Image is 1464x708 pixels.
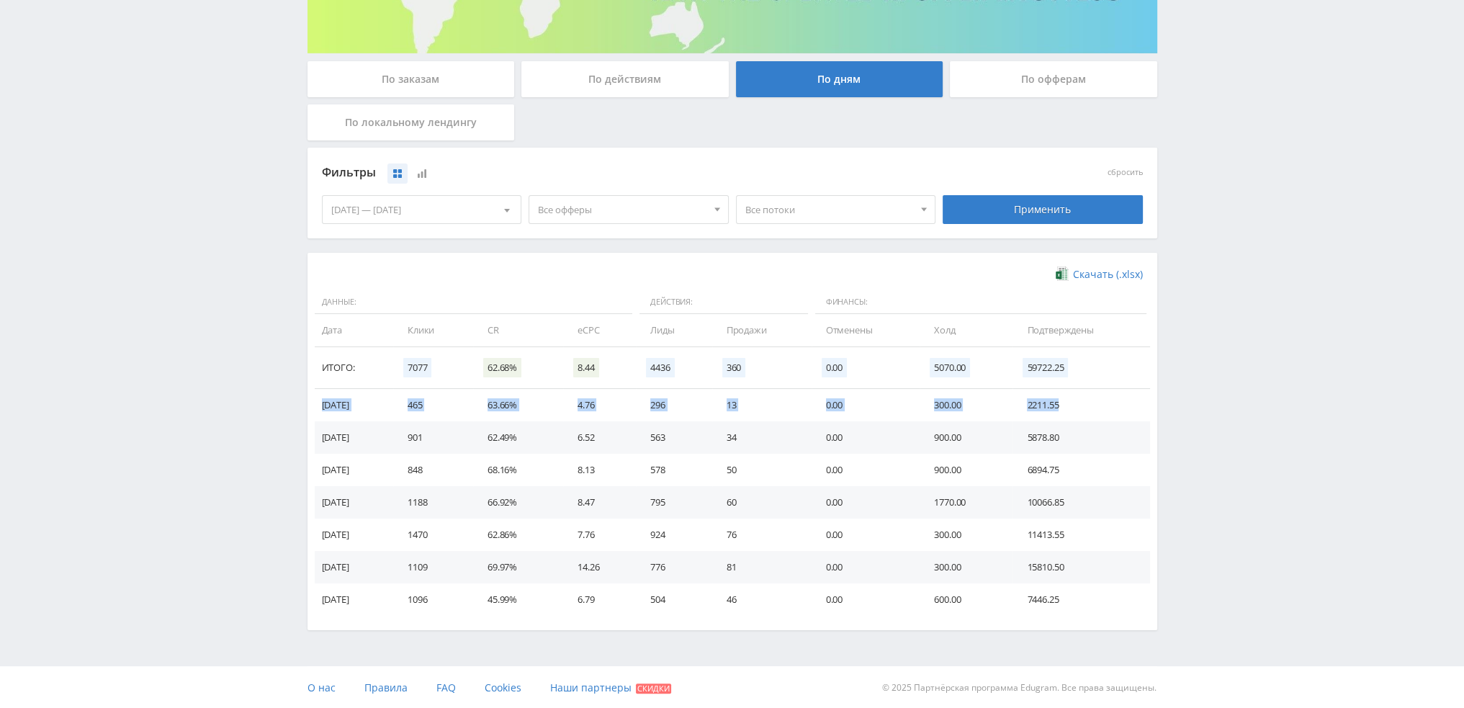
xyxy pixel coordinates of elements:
[315,314,393,346] td: Дата
[812,314,920,346] td: Отменены
[364,681,408,694] span: Правила
[1012,551,1149,583] td: 15810.50
[639,290,807,315] span: Действия:
[712,519,812,551] td: 76
[521,61,729,97] div: По действиям
[712,583,812,616] td: 46
[1073,269,1143,280] span: Скачать (.xlsx)
[315,583,393,616] td: [DATE]
[1056,266,1068,281] img: xlsx
[563,551,636,583] td: 14.26
[315,551,393,583] td: [DATE]
[473,519,563,551] td: 62.86%
[1012,389,1149,421] td: 2211.55
[315,347,393,389] td: Итого:
[315,290,633,315] span: Данные:
[307,61,515,97] div: По заказам
[745,196,914,223] span: Все потоки
[943,195,1143,224] div: Применить
[315,454,393,486] td: [DATE]
[563,583,636,616] td: 6.79
[812,583,920,616] td: 0.00
[920,314,1012,346] td: Холд
[1012,583,1149,616] td: 7446.25
[812,389,920,421] td: 0.00
[1012,486,1149,519] td: 10066.85
[722,358,746,377] span: 360
[473,421,563,454] td: 62.49%
[1012,519,1149,551] td: 11413.55
[812,519,920,551] td: 0.00
[473,389,563,421] td: 63.66%
[483,358,521,377] span: 62.68%
[473,583,563,616] td: 45.99%
[1056,267,1142,282] a: Скачать (.xlsx)
[920,389,1012,421] td: 300.00
[712,314,812,346] td: Продажи
[636,314,711,346] td: Лиды
[322,162,936,184] div: Фильтры
[712,454,812,486] td: 50
[307,104,515,140] div: По локальному лендингу
[736,61,943,97] div: По дням
[393,519,473,551] td: 1470
[646,358,674,377] span: 4436
[812,454,920,486] td: 0.00
[920,519,1012,551] td: 300.00
[473,551,563,583] td: 69.97%
[636,583,711,616] td: 504
[712,421,812,454] td: 34
[538,196,706,223] span: Все офферы
[550,681,632,694] span: Наши партнеры
[436,681,456,694] span: FAQ
[393,583,473,616] td: 1096
[563,389,636,421] td: 4.76
[812,486,920,519] td: 0.00
[307,681,336,694] span: О нас
[1012,454,1149,486] td: 6894.75
[1108,168,1143,177] button: сбросить
[393,486,473,519] td: 1188
[920,421,1012,454] td: 900.00
[1012,421,1149,454] td: 5878.80
[636,519,711,551] td: 924
[636,486,711,519] td: 795
[563,454,636,486] td: 8.13
[563,486,636,519] td: 8.47
[822,358,847,377] span: 0.00
[812,421,920,454] td: 0.00
[473,486,563,519] td: 66.92%
[930,358,970,377] span: 5070.00
[315,389,393,421] td: [DATE]
[393,314,473,346] td: Клики
[1012,314,1149,346] td: Подтверждены
[636,389,711,421] td: 296
[393,421,473,454] td: 901
[712,389,812,421] td: 13
[323,196,521,223] div: [DATE] — [DATE]
[315,486,393,519] td: [DATE]
[636,421,711,454] td: 563
[485,681,521,694] span: Cookies
[920,583,1012,616] td: 600.00
[920,454,1012,486] td: 900.00
[812,551,920,583] td: 0.00
[403,358,431,377] span: 7077
[712,551,812,583] td: 81
[393,454,473,486] td: 848
[920,486,1012,519] td: 1770.00
[563,519,636,551] td: 7.76
[636,454,711,486] td: 578
[1023,358,1068,377] span: 59722.25
[563,421,636,454] td: 6.52
[573,358,598,377] span: 8.44
[473,454,563,486] td: 68.16%
[636,551,711,583] td: 776
[393,551,473,583] td: 1109
[712,486,812,519] td: 60
[563,314,636,346] td: eCPC
[815,290,1146,315] span: Финансы:
[393,389,473,421] td: 465
[315,421,393,454] td: [DATE]
[920,551,1012,583] td: 300.00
